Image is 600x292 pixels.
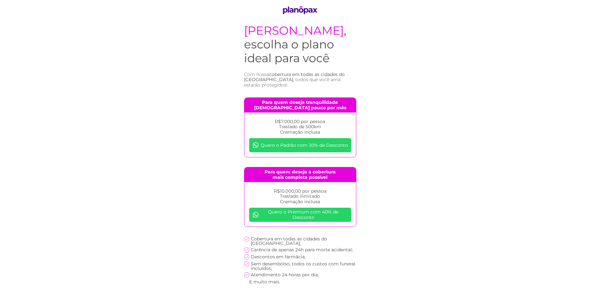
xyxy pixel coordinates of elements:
p: R$7.000,00 por pessoa Traslado de 500km Cremação inclusa [249,119,351,135]
p: Cobertura em todas as cidades do [GEOGRAPHIC_DATA]; [251,237,356,246]
span: cobertura em todas as cidades do [GEOGRAPHIC_DATA] [244,71,345,83]
a: Quero o Padrão com 30% de Desconto [249,138,351,152]
img: whatsapp [252,142,259,148]
img: whatsapp [252,212,259,218]
img: logo PlanoPax [281,6,320,14]
p: R$10.000,00 por pessoa Traslado ilimitado Cremação inclusa [249,188,351,204]
img: check icon [244,262,249,267]
h4: Para quem deseja tranquilidade [DEMOGRAPHIC_DATA] pouco por mês [244,98,356,113]
p: E muito mais. [249,279,280,284]
span: [PERSON_NAME] [244,23,344,38]
p: Carência de apenas 24h para morte acidental; [251,247,353,252]
p: Atendimento 24 horas por dia; [251,272,319,277]
img: check icon [244,254,249,260]
h4: Para quem deseja a cobertura mais completa possível [244,167,356,182]
p: Sem desembolso, todos os custos com funeral incluídos; [251,262,356,271]
img: check icon [244,272,249,278]
img: check icon [244,237,249,242]
h1: , escolha o plano ideal para você [244,24,356,65]
a: Quero o Premium com 40% de Desconto [249,208,351,222]
h3: Com nossa , todos que você ama estarão protegidos! [244,72,356,88]
p: Descontos em farmácia; [251,254,306,259]
img: check icon [244,247,249,253]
